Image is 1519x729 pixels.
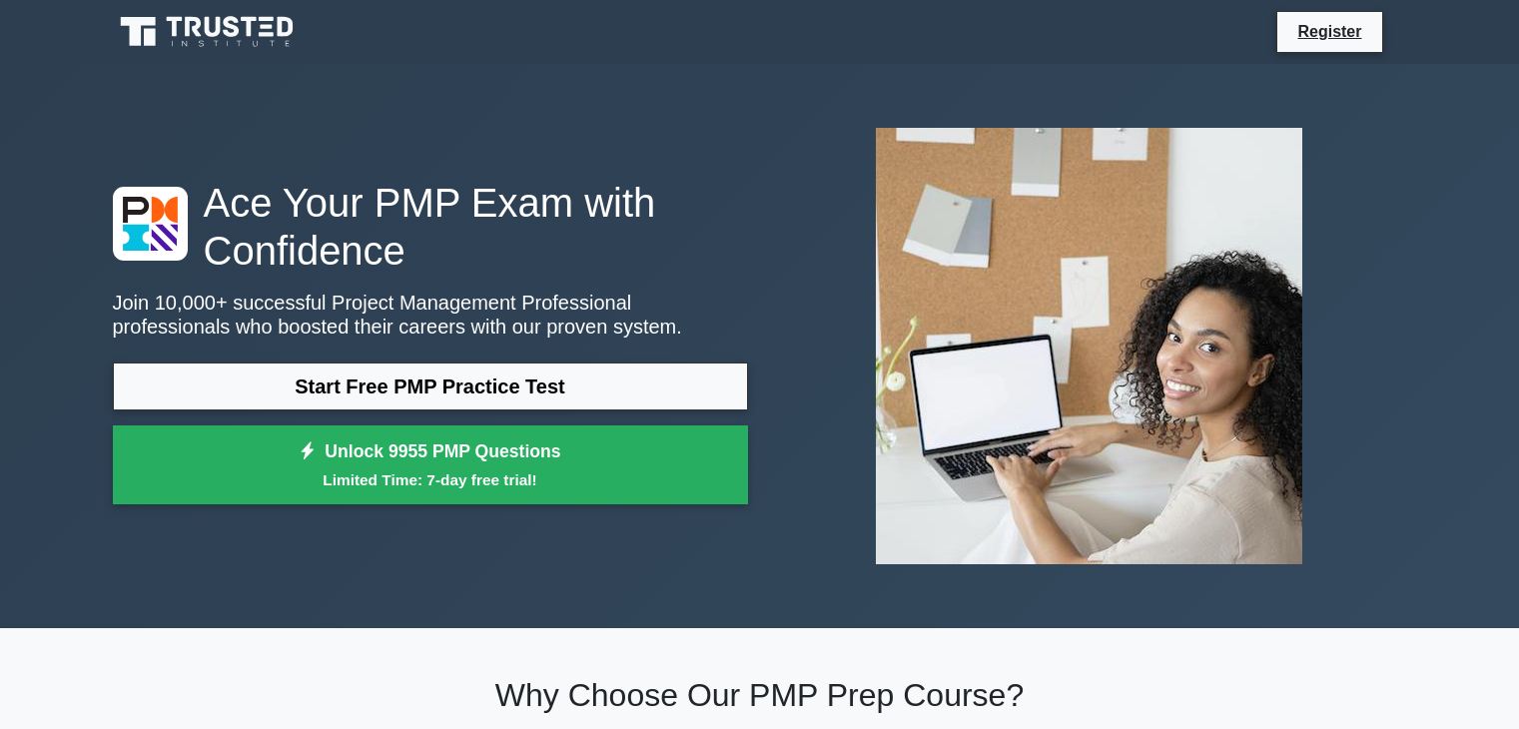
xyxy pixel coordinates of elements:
[113,179,748,275] h1: Ace Your PMP Exam with Confidence
[113,363,748,410] a: Start Free PMP Practice Test
[113,676,1407,714] h2: Why Choose Our PMP Prep Course?
[138,468,723,491] small: Limited Time: 7-day free trial!
[113,425,748,505] a: Unlock 9955 PMP QuestionsLimited Time: 7-day free trial!
[1285,19,1373,44] a: Register
[113,291,748,339] p: Join 10,000+ successful Project Management Professional professionals who boosted their careers w...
